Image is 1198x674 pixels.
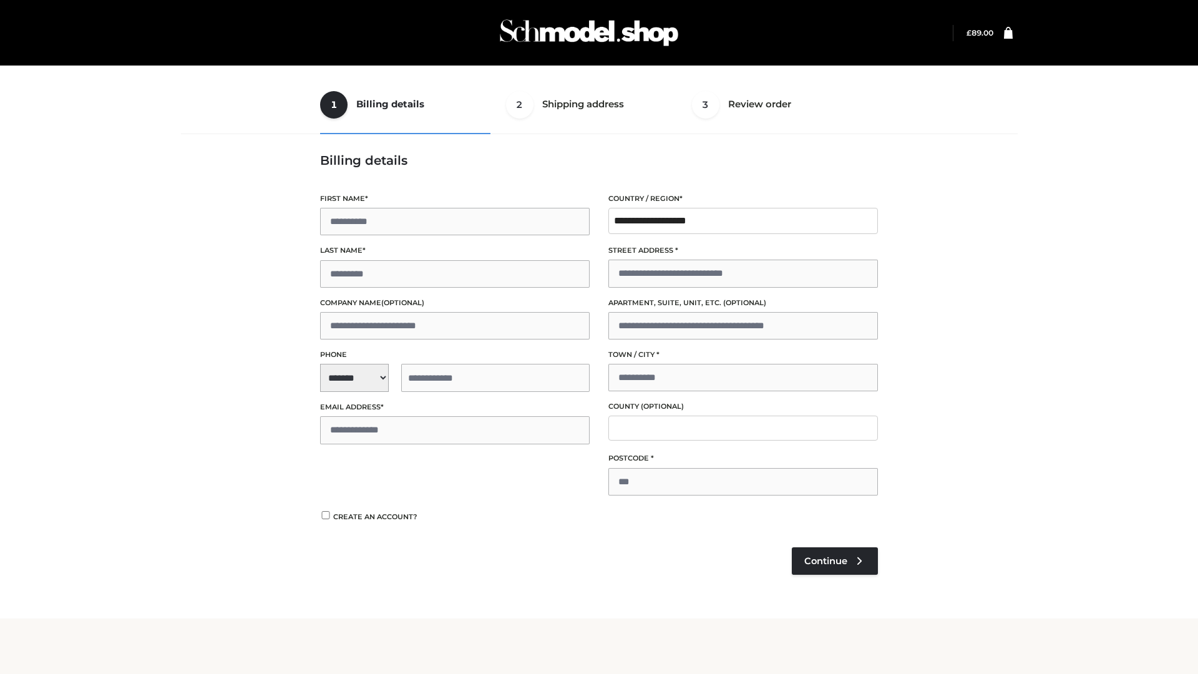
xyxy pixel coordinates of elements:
[641,402,684,411] span: (optional)
[608,297,878,309] label: Apartment, suite, unit, etc.
[333,512,417,521] span: Create an account?
[381,298,424,307] span: (optional)
[320,193,590,205] label: First name
[608,452,878,464] label: Postcode
[608,349,878,361] label: Town / City
[320,511,331,519] input: Create an account?
[792,547,878,575] a: Continue
[723,298,766,307] span: (optional)
[608,245,878,256] label: Street address
[967,28,972,37] span: £
[320,245,590,256] label: Last name
[967,28,993,37] a: £89.00
[320,153,878,168] h3: Billing details
[320,297,590,309] label: Company name
[495,8,683,57] img: Schmodel Admin 964
[608,401,878,413] label: County
[804,555,847,567] span: Continue
[608,193,878,205] label: Country / Region
[320,349,590,361] label: Phone
[320,401,590,413] label: Email address
[967,28,993,37] bdi: 89.00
